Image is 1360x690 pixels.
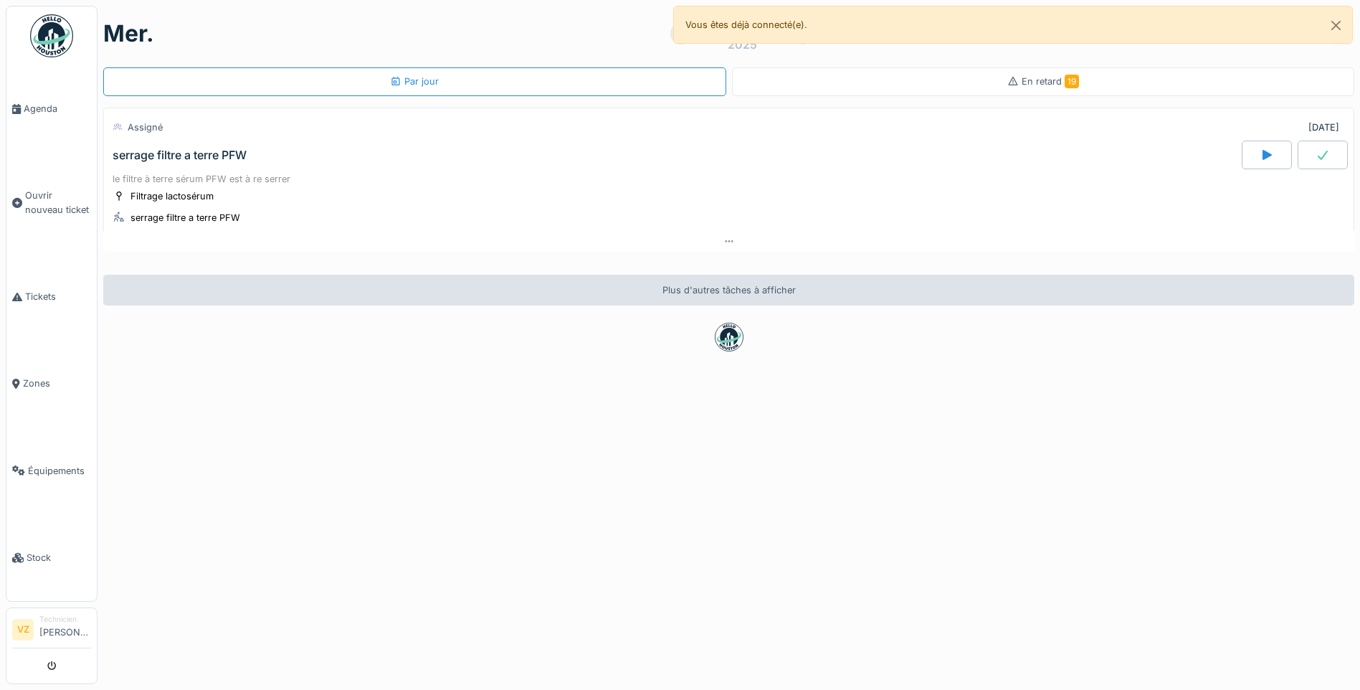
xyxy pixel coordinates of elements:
li: VZ [12,619,34,641]
span: Zones [23,377,91,390]
a: Ouvrir nouveau ticket [6,152,97,253]
a: Agenda [6,65,97,152]
a: VZ Technicien[PERSON_NAME] [12,614,91,648]
img: badge-BVDL4wpA.svg [715,323,743,351]
span: Ouvrir nouveau ticket [25,189,91,216]
span: Tickets [25,290,91,303]
a: Tickets [6,253,97,340]
span: Stock [27,551,91,564]
div: Assigné [128,120,163,134]
div: Plus d'autres tâches à afficher [103,275,1354,306]
div: Filtrage lactosérum [130,189,214,203]
div: [DATE] [1308,120,1339,134]
span: En retard [1022,76,1079,87]
div: le filtre à terre sérum PFW est à re serrer [113,172,1345,186]
button: Close [1320,6,1352,44]
a: Stock [6,514,97,601]
h1: mer. [103,20,154,47]
div: 2025 [728,36,757,53]
span: Agenda [24,102,91,115]
img: Badge_color-CXgf-gQk.svg [30,14,73,57]
div: Technicien [39,614,91,625]
a: Équipements [6,427,97,514]
span: Équipements [28,464,91,478]
div: serrage filtre a terre PFW [130,211,240,225]
a: Zones [6,340,97,427]
span: 19 [1065,75,1079,88]
li: [PERSON_NAME] [39,614,91,645]
div: Vous êtes déjà connecté(e). [673,6,1354,44]
div: Par jour [390,75,439,88]
div: serrage filtre a terre PFW [113,148,247,162]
